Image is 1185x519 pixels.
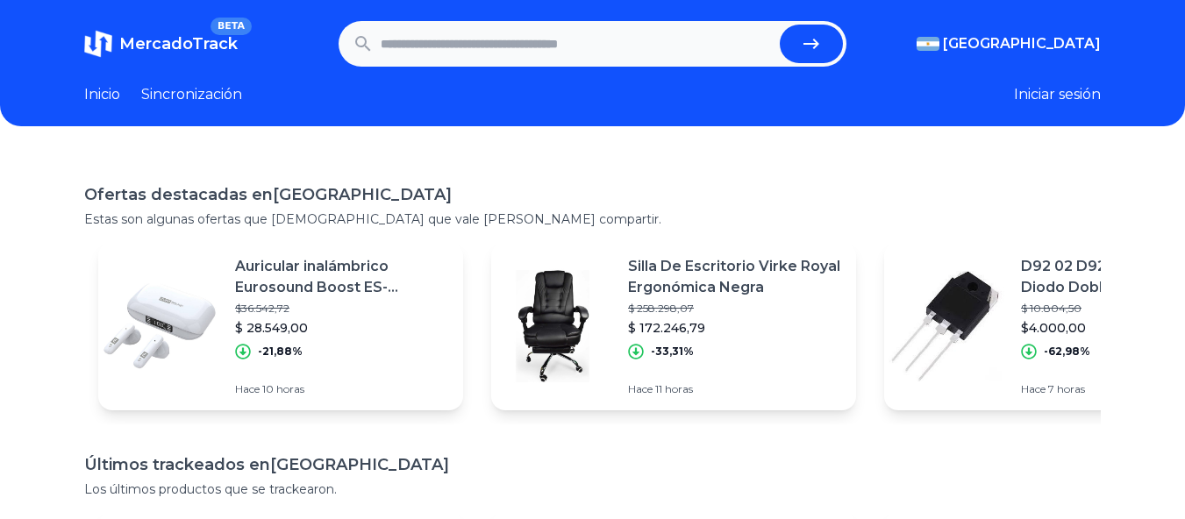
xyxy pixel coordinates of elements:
[262,382,304,395] font: 10 horas
[258,345,303,358] font: -21,88%
[84,30,112,58] img: MercadoTrack
[1044,345,1090,358] font: -62,98%
[943,35,1101,52] font: [GEOGRAPHIC_DATA]
[655,382,693,395] font: 11 horas
[235,320,308,336] font: $ 28.549,00
[1021,382,1046,395] font: Hace
[98,265,221,387] img: Imagen destacada
[491,242,856,410] a: Imagen destacadaSilla De Escritorio Virke Royal Ergonómica Negra$ 258.298,07$ 172.246,79-33,31%Ha...
[628,320,705,336] font: $ 172.246,79
[84,185,273,204] font: Ofertas destacadas en
[491,265,614,387] img: Imagen destacada
[1014,86,1101,103] font: Iniciar sesión
[235,258,443,316] font: Auricular inalámbrico Eurosound Boost ES-BO531WI TWS Bluetooth 5.0
[84,211,661,227] font: Estas son algunas ofertas que [DEMOGRAPHIC_DATA] que vale [PERSON_NAME] compartir.
[141,86,242,103] font: Sincronización
[141,84,242,105] a: Sincronización
[84,84,120,105] a: Inicio
[84,481,337,497] font: Los últimos productos que se trackearon.
[651,345,694,358] font: -33,31%
[84,30,238,58] a: MercadoTrackBETA
[218,20,245,32] font: BETA
[98,242,463,410] a: Imagen destacadaAuricular inalámbrico Eurosound Boost ES-BO531WI TWS Bluetooth 5.0$36.542,72$ 28....
[235,302,289,315] font: $36.542,72
[1021,302,1081,315] font: $ 10.804,50
[84,455,270,474] font: Últimos trackeados en
[1048,382,1085,395] font: 7 horas
[1021,320,1086,336] font: $4.000,00
[628,258,840,295] font: Silla De Escritorio Virke Royal Ergonómica Negra
[917,37,939,51] img: Argentina
[1014,84,1101,105] button: Iniciar sesión
[884,265,1007,387] img: Imagen destacada
[84,86,120,103] font: Inicio
[270,455,449,474] font: [GEOGRAPHIC_DATA]
[917,33,1101,54] button: [GEOGRAPHIC_DATA]
[273,185,452,204] font: [GEOGRAPHIC_DATA]
[628,302,694,315] font: $ 258.298,07
[235,382,260,395] font: Hace
[119,34,238,53] font: MercadoTrack
[628,382,653,395] font: Hace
